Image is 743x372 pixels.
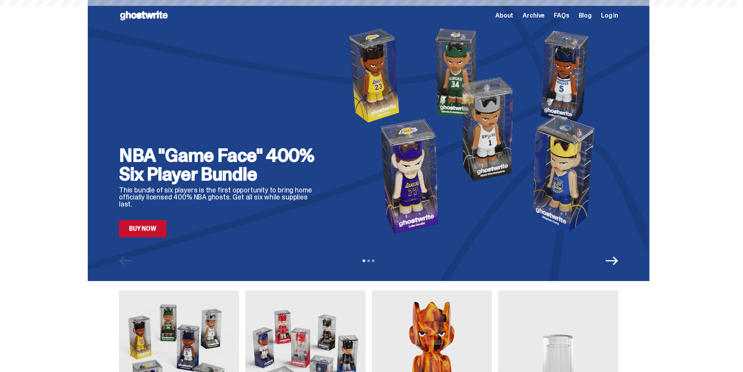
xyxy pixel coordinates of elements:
[523,12,544,19] a: Archive
[495,12,513,19] a: About
[119,187,322,208] p: This bundle of six players is the first opportunity to bring home officially licensed 400% NBA gh...
[606,255,618,267] button: Next
[119,146,322,183] h2: NBA "Game Face" 400% Six Player Bundle
[334,24,618,237] img: NBA "Game Face" 400% Six Player Bundle
[554,12,569,19] a: FAQs
[119,220,167,237] a: Buy Now
[601,12,618,19] a: Log in
[367,260,370,262] button: View slide 2
[579,12,592,19] a: Blog
[363,260,365,262] button: View slide 1
[372,260,374,262] button: View slide 3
